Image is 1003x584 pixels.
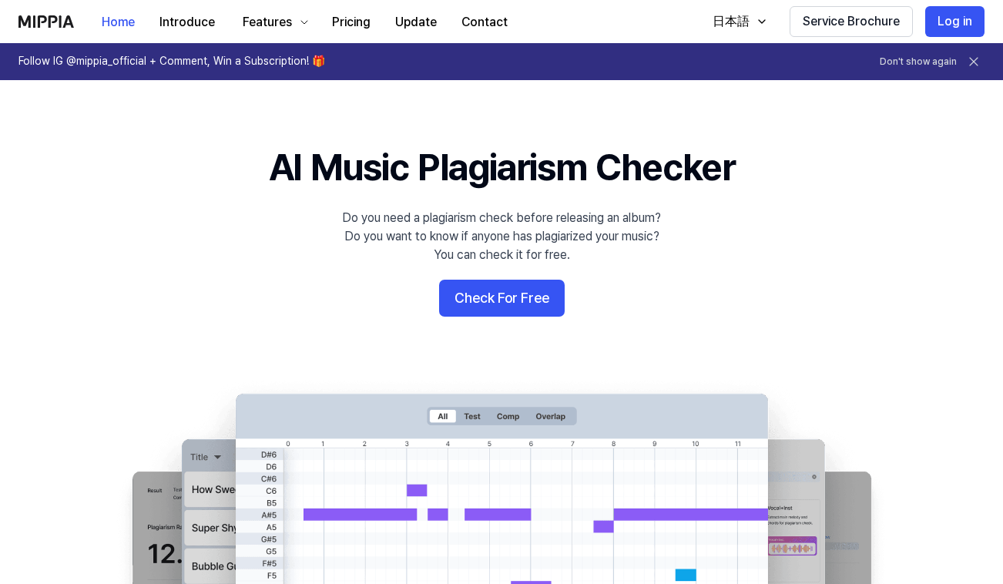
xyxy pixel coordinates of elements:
[383,7,449,38] button: Update
[383,1,449,43] a: Update
[439,280,565,317] button: Check For Free
[790,6,913,37] button: Service Brochure
[697,6,777,37] button: 日本語
[880,55,957,69] button: Don't show again
[18,54,325,69] h1: Follow IG @mippia_official + Comment, Win a Subscription! 🎁
[342,209,661,264] div: Do you need a plagiarism check before releasing an album? Do you want to know if anyone has plagi...
[18,15,74,28] img: logo
[449,7,520,38] button: Contact
[269,142,735,193] h1: AI Music Plagiarism Checker
[709,12,753,31] div: 日本語
[89,1,147,43] a: Home
[89,7,147,38] button: Home
[320,7,383,38] button: Pricing
[227,7,320,38] button: Features
[240,13,295,32] div: Features
[925,6,985,37] button: Log in
[147,7,227,38] button: Introduce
